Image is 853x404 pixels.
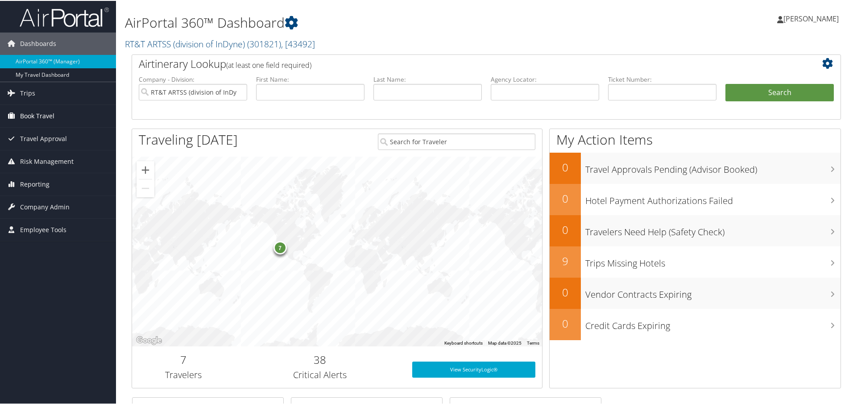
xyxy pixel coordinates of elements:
[373,74,482,83] label: Last Name:
[550,214,841,246] a: 0Travelers Need Help (Safety Check)
[20,172,50,195] span: Reporting
[550,221,581,237] h2: 0
[139,129,238,148] h1: Traveling [DATE]
[241,351,399,367] h2: 38
[412,361,535,377] a: View SecurityLogic®
[378,133,535,149] input: Search for Traveler
[550,246,841,277] a: 9Trips Missing Hotels
[20,81,35,104] span: Trips
[488,340,522,345] span: Map data ©2025
[226,59,311,69] span: (at least one field required)
[585,283,841,300] h3: Vendor Contracts Expiring
[725,83,834,101] button: Search
[273,240,286,253] div: 7
[550,284,581,299] h2: 0
[20,32,56,54] span: Dashboards
[134,334,164,346] a: Open this area in Google Maps (opens a new window)
[125,37,315,49] a: RT&T ARTSS (division of InDyne)
[20,150,74,172] span: Risk Management
[20,218,66,240] span: Employee Tools
[139,74,247,83] label: Company - Division:
[137,179,154,196] button: Zoom out
[585,252,841,269] h3: Trips Missing Hotels
[550,183,841,214] a: 0Hotel Payment Authorizations Failed
[247,37,281,49] span: ( 301821 )
[241,368,399,380] h3: Critical Alerts
[585,189,841,206] h3: Hotel Payment Authorizations Failed
[585,221,841,237] h3: Travelers Need Help (Safety Check)
[256,74,364,83] label: First Name:
[550,315,581,330] h2: 0
[550,308,841,339] a: 0Credit Cards Expiring
[550,159,581,174] h2: 0
[281,37,315,49] span: , [ 43492 ]
[491,74,599,83] label: Agency Locator:
[20,104,54,126] span: Book Travel
[777,4,848,31] a: [PERSON_NAME]
[125,12,607,31] h1: AirPortal 360™ Dashboard
[20,127,67,149] span: Travel Approval
[527,340,539,345] a: Terms (opens in new tab)
[20,195,70,217] span: Company Admin
[550,190,581,205] h2: 0
[783,13,839,23] span: [PERSON_NAME]
[608,74,716,83] label: Ticket Number:
[139,351,228,367] h2: 7
[139,368,228,380] h3: Travelers
[550,253,581,268] h2: 9
[550,129,841,148] h1: My Action Items
[444,339,483,346] button: Keyboard shortcuts
[137,160,154,178] button: Zoom in
[585,314,841,331] h3: Credit Cards Expiring
[550,152,841,183] a: 0Travel Approvals Pending (Advisor Booked)
[20,6,109,27] img: airportal-logo.png
[139,55,775,71] h2: Airtinerary Lookup
[550,277,841,308] a: 0Vendor Contracts Expiring
[134,334,164,346] img: Google
[585,158,841,175] h3: Travel Approvals Pending (Advisor Booked)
